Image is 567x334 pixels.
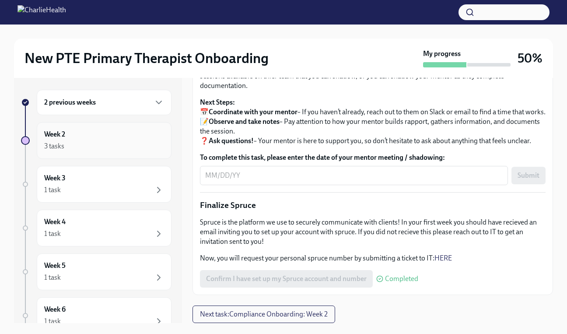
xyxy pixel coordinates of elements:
[21,297,171,334] a: Week 61 task
[44,217,66,227] h6: Week 4
[192,306,335,323] button: Next task:Compliance Onboarding: Week 2
[21,210,171,246] a: Week 41 task
[200,153,546,162] label: To complete this task, please enter the date of your mentor meeting / shadowing:
[44,98,96,107] h6: 2 previous weeks
[200,200,546,211] p: Finalize Spruce
[21,253,171,290] a: Week 51 task
[24,49,269,67] h2: New PTE Primary Therapist Onboarding
[44,185,61,195] div: 1 task
[44,305,66,314] h6: Week 6
[434,254,452,262] a: HERE
[200,310,328,319] span: Next task : Compliance Onboarding: Week 2
[200,98,546,146] p: 📅 – If you haven’t already, reach out to them on Slack or email to find a time that works. 📝 – Pa...
[44,141,64,151] div: 3 tasks
[37,90,171,115] div: 2 previous weeks
[44,229,61,239] div: 1 task
[209,117,280,126] strong: Observe and take notes
[518,50,542,66] h3: 50%
[17,5,66,19] img: CharlieHealth
[44,173,66,183] h6: Week 3
[44,130,65,139] h6: Week 2
[200,98,235,106] strong: Next Steps:
[209,108,297,116] strong: Coordinate with your mentor
[44,273,61,282] div: 1 task
[423,49,461,59] strong: My progress
[200,218,546,246] p: Spruce is the platform we use to securely communicate with clients! In your first week you should...
[21,166,171,203] a: Week 31 task
[209,137,254,145] strong: Ask questions!
[44,261,66,271] h6: Week 5
[21,122,171,159] a: Week 23 tasks
[385,275,418,282] span: Completed
[44,316,61,326] div: 1 task
[200,253,546,263] p: Now, you will request your personal spruce number by submitting a ticket to IT:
